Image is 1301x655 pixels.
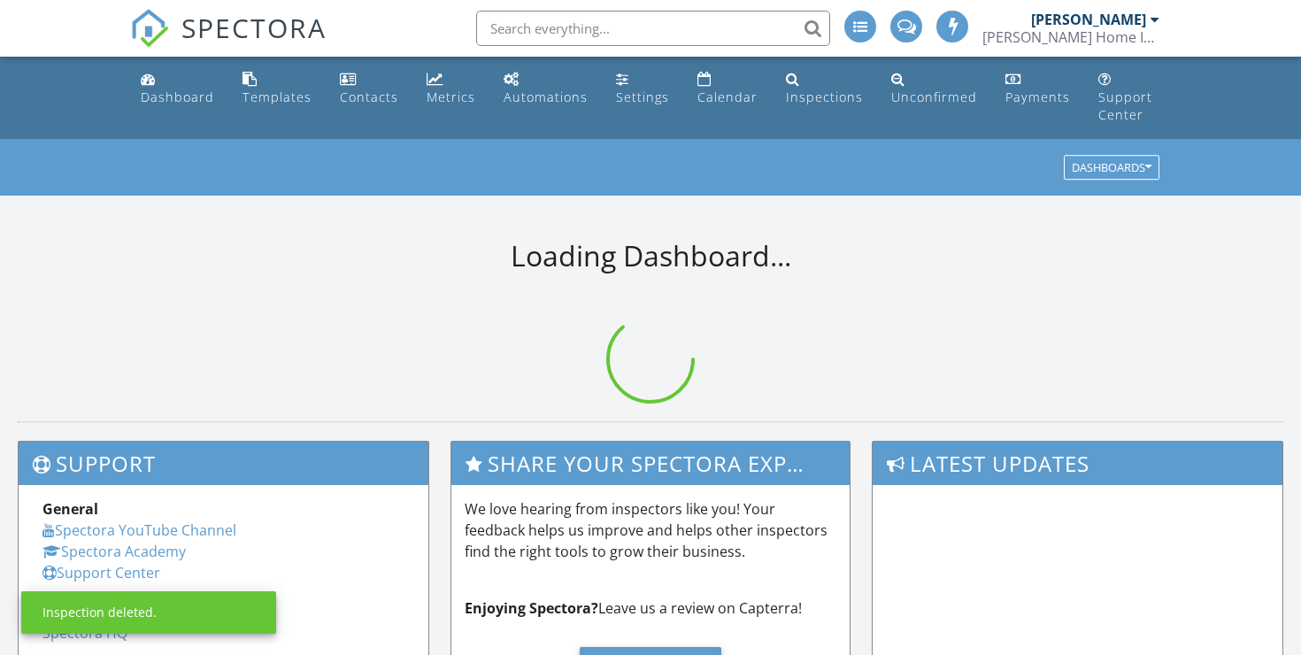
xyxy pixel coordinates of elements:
[141,89,214,105] div: Dashboard
[1098,89,1152,123] div: Support Center
[497,64,595,114] a: Automations (Advanced)
[786,89,863,105] div: Inspections
[873,442,1282,485] h3: Latest Updates
[1091,64,1167,132] a: Support Center
[1031,11,1146,28] div: [PERSON_NAME]
[476,11,830,46] input: Search everything...
[42,604,157,621] div: Inspection deleted.
[465,598,598,618] strong: Enjoying Spectora?
[982,28,1159,46] div: Rooney Home Inspections
[130,9,169,48] img: The Best Home Inspection Software - Spectora
[998,64,1077,114] a: Payments
[1064,156,1159,181] button: Dashboards
[690,64,765,114] a: Calendar
[609,64,676,114] a: Settings
[333,64,405,114] a: Contacts
[19,442,428,485] h3: Support
[42,520,236,540] a: Spectora YouTube Channel
[465,597,837,619] p: Leave us a review on Capterra!
[42,563,160,582] a: Support Center
[884,64,984,114] a: Unconfirmed
[427,89,475,105] div: Metrics
[242,89,312,105] div: Templates
[891,89,977,105] div: Unconfirmed
[779,64,870,114] a: Inspections
[1072,162,1151,174] div: Dashboards
[616,89,669,105] div: Settings
[181,9,327,46] span: SPECTORA
[134,64,221,114] a: Dashboard
[130,24,327,61] a: SPECTORA
[697,89,758,105] div: Calendar
[420,64,482,114] a: Metrics
[235,64,319,114] a: Templates
[340,89,398,105] div: Contacts
[42,542,186,561] a: Spectora Academy
[451,442,851,485] h3: Share Your Spectora Experience
[504,89,588,105] div: Automations
[42,499,98,519] strong: General
[1005,89,1070,105] div: Payments
[465,498,837,562] p: We love hearing from inspectors like you! Your feedback helps us improve and helps other inspecto...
